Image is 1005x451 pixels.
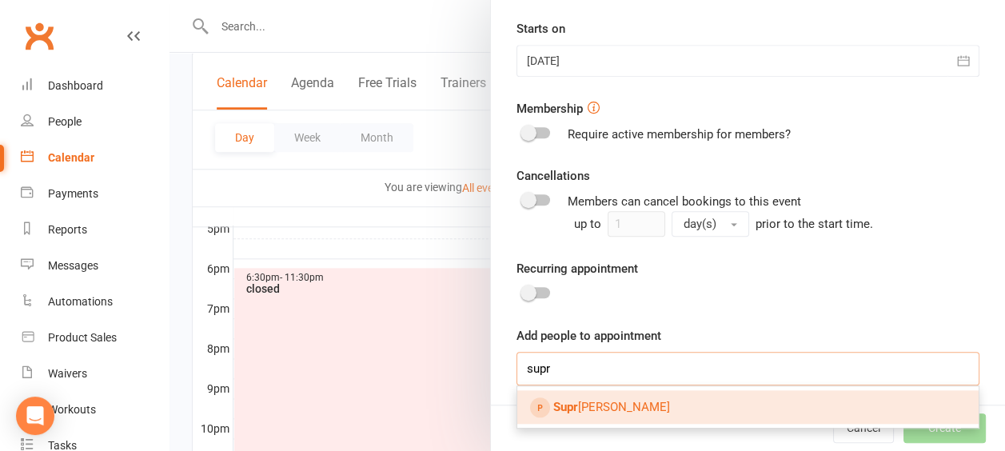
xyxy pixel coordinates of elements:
a: Waivers [21,356,169,392]
div: up to [574,211,749,237]
div: Reports [48,223,87,236]
div: People [48,115,82,128]
label: Starts on [516,19,565,38]
a: Messages [21,248,169,284]
a: Reports [21,212,169,248]
label: Add people to appointment [516,326,661,345]
a: People [21,104,169,140]
div: Waivers [48,367,87,380]
label: Recurring appointment [516,259,638,278]
label: Membership [516,99,583,118]
span: prior to the start time. [756,217,873,231]
button: day(s) [672,211,749,237]
div: Workouts [48,403,96,416]
strong: Supr [553,400,578,414]
span: [PERSON_NAME] [553,400,670,414]
div: Calendar [48,151,94,164]
label: Cancellations [516,166,590,186]
a: Clubworx [19,16,59,56]
a: Calendar [21,140,169,176]
a: Automations [21,284,169,320]
a: Payments [21,176,169,212]
div: Messages [48,259,98,272]
div: Dashboard [48,79,103,92]
span: day(s) [684,217,716,231]
div: Payments [48,187,98,200]
a: Workouts [21,392,169,428]
div: Automations [48,295,113,308]
a: Product Sales [21,320,169,356]
div: Product Sales [48,331,117,344]
div: Members can cancel bookings to this event [568,192,979,237]
input: Search and members and prospects [516,352,979,385]
a: Dashboard [21,68,169,104]
div: Open Intercom Messenger [16,397,54,435]
div: Require active membership for members? [568,125,791,144]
